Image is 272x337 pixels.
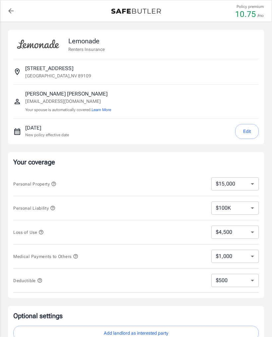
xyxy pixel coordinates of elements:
button: Medical Payments to Others [13,252,78,260]
svg: Insured person [13,98,21,105]
p: New policy effective date [25,132,69,138]
span: Personal Property [13,182,56,187]
p: Policy premium [237,4,264,10]
button: Edit [235,124,259,139]
span: Medical Payments to Others [13,254,78,259]
span: Loss of Use [13,230,44,235]
button: Loss of Use [13,228,44,236]
p: Optional settings [13,311,259,320]
p: [STREET_ADDRESS] [25,64,73,72]
a: back to quotes [4,4,18,18]
span: Personal Liability [13,206,55,211]
p: [EMAIL_ADDRESS][DOMAIN_NAME] [25,98,111,105]
p: Your coverage [13,157,259,167]
p: [PERSON_NAME] [PERSON_NAME] [25,90,111,98]
img: Back to quotes [111,9,161,14]
p: Your spouse is automatically covered. [25,107,111,113]
p: Renters Insurance [68,46,105,53]
p: [DATE] [25,124,69,132]
button: Personal Liability [13,204,55,212]
button: Personal Property [13,180,56,188]
svg: New policy start date [13,128,21,136]
button: Learn More [92,107,111,113]
img: Lemonade [13,35,63,54]
button: Deductible [13,276,42,284]
svg: Insured address [13,68,21,76]
p: [GEOGRAPHIC_DATA] , NV 89109 [25,72,91,79]
p: /mo [257,13,264,19]
p: Lemonade [68,36,105,46]
p: 10.75 [235,10,256,18]
span: Deductible [13,278,42,283]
